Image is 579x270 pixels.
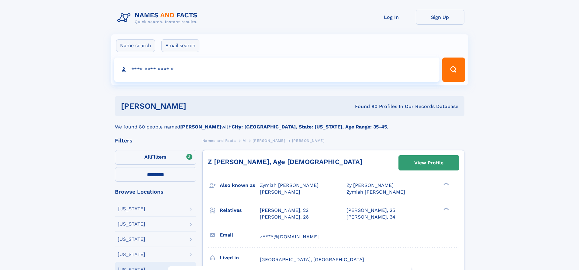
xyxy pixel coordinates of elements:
span: Zymiah [PERSON_NAME] [260,182,319,188]
div: [US_STATE] [118,206,145,211]
div: ❯ [442,207,449,211]
h3: Email [220,230,260,240]
h3: Relatives [220,205,260,216]
span: Zy [PERSON_NAME] [346,182,394,188]
span: [GEOGRAPHIC_DATA], [GEOGRAPHIC_DATA] [260,257,364,262]
a: Log In [367,10,416,25]
b: [PERSON_NAME] [180,124,221,130]
span: Zymiah [PERSON_NAME] [346,189,405,195]
div: We found 80 people named with . [115,116,464,131]
h3: Lived in [220,253,260,263]
a: Z [PERSON_NAME], Age [DEMOGRAPHIC_DATA] [208,158,362,166]
b: City: [GEOGRAPHIC_DATA], State: [US_STATE], Age Range: 35-45 [232,124,387,130]
div: Found 80 Profiles In Our Records Database [271,103,458,110]
span: [PERSON_NAME] [292,139,325,143]
span: [PERSON_NAME] [260,189,300,195]
a: [PERSON_NAME], 34 [346,214,395,220]
span: All [144,154,151,160]
div: [US_STATE] [118,237,145,242]
a: [PERSON_NAME], 26 [260,214,309,220]
label: Name search [116,39,155,52]
label: Email search [161,39,199,52]
span: [PERSON_NAME] [253,139,285,143]
a: M [243,137,246,144]
div: Filters [115,138,196,143]
label: Filters [115,150,196,165]
input: search input [114,58,440,82]
a: Sign Up [416,10,464,25]
a: View Profile [399,156,459,170]
div: [US_STATE] [118,252,145,257]
div: View Profile [414,156,443,170]
div: ❯ [442,182,449,186]
button: Search Button [442,58,465,82]
img: Logo Names and Facts [115,10,202,26]
h1: [PERSON_NAME] [121,102,271,110]
a: Names and Facts [202,137,236,144]
div: Browse Locations [115,189,196,195]
h3: Also known as [220,180,260,191]
a: [PERSON_NAME], 25 [346,207,395,214]
div: [US_STATE] [118,222,145,226]
a: [PERSON_NAME] [253,137,285,144]
a: [PERSON_NAME], 22 [260,207,308,214]
span: M [243,139,246,143]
